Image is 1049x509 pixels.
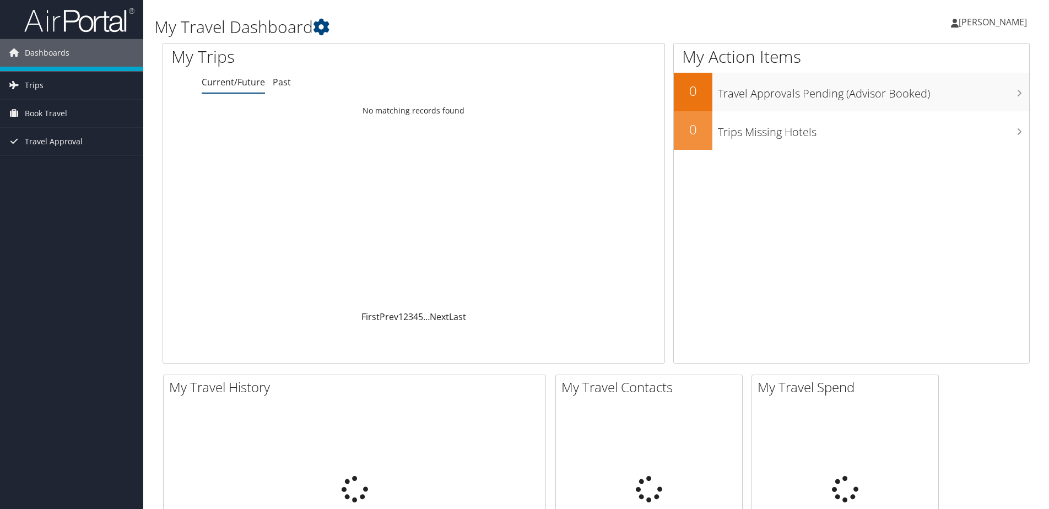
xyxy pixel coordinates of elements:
[25,39,69,67] span: Dashboards
[418,311,423,323] a: 5
[361,311,380,323] a: First
[163,101,664,121] td: No matching records found
[674,45,1029,68] h1: My Action Items
[273,76,291,88] a: Past
[408,311,413,323] a: 3
[169,378,545,397] h2: My Travel History
[423,311,430,323] span: …
[154,15,743,39] h1: My Travel Dashboard
[202,76,265,88] a: Current/Future
[674,82,712,100] h2: 0
[413,311,418,323] a: 4
[24,7,134,33] img: airportal-logo.png
[430,311,449,323] a: Next
[718,80,1029,101] h3: Travel Approvals Pending (Advisor Booked)
[398,311,403,323] a: 1
[380,311,398,323] a: Prev
[449,311,466,323] a: Last
[25,100,67,127] span: Book Travel
[171,45,447,68] h1: My Trips
[951,6,1038,39] a: [PERSON_NAME]
[25,72,44,99] span: Trips
[718,119,1029,140] h3: Trips Missing Hotels
[758,378,938,397] h2: My Travel Spend
[674,73,1029,111] a: 0Travel Approvals Pending (Advisor Booked)
[25,128,83,155] span: Travel Approval
[959,16,1027,28] span: [PERSON_NAME]
[403,311,408,323] a: 2
[674,120,712,139] h2: 0
[674,111,1029,150] a: 0Trips Missing Hotels
[561,378,742,397] h2: My Travel Contacts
